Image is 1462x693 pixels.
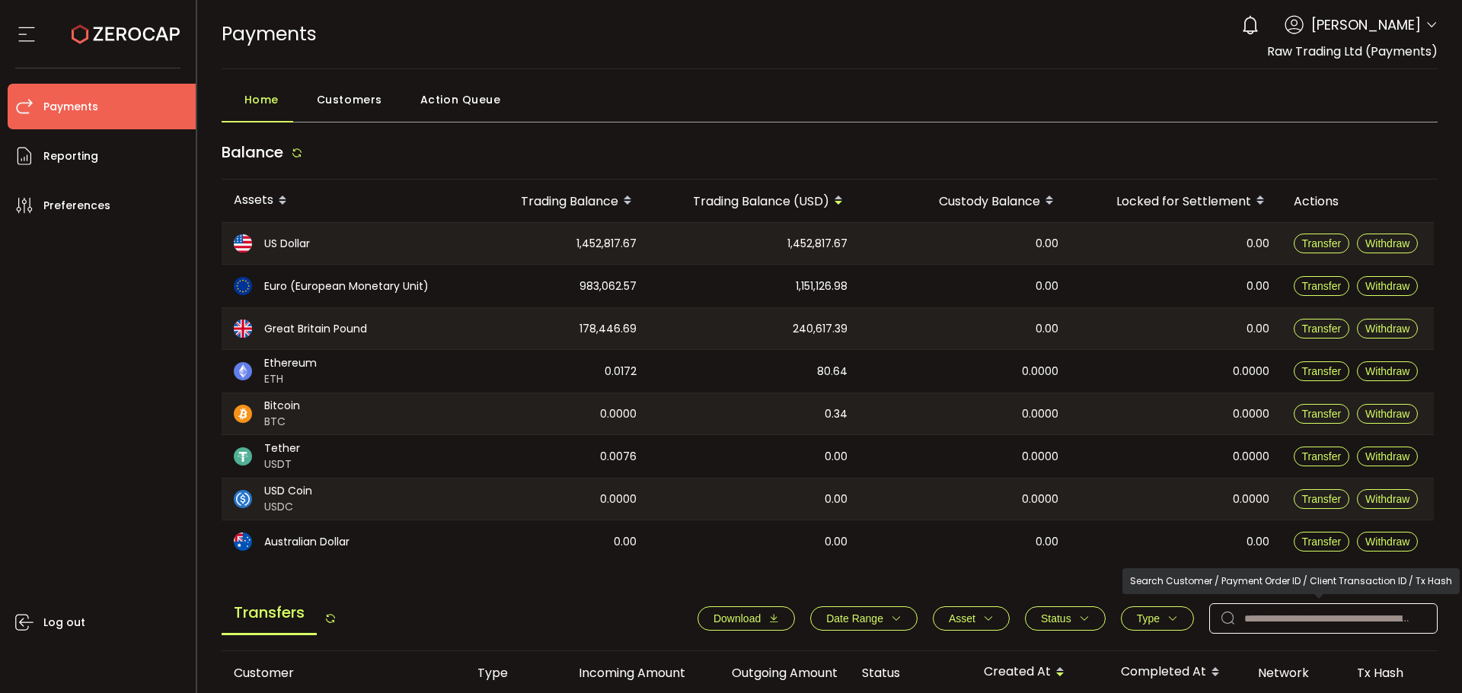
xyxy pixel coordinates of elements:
button: Status [1025,606,1106,631]
span: Withdraw [1365,280,1409,292]
span: 0.00 [825,448,848,466]
img: btc_portfolio.svg [234,405,252,423]
span: ETH [264,371,317,387]
span: 0.00 [825,533,848,551]
div: Created At [972,660,1109,685]
div: Custody Balance [860,188,1071,214]
span: 1,151,126.98 [796,278,848,295]
span: 0.00 [1247,533,1269,551]
span: 0.0000 [600,405,637,423]
iframe: Chat Widget [1285,529,1462,693]
button: Withdraw [1357,404,1418,424]
div: Customer [222,664,465,682]
button: Type [1121,606,1194,631]
span: 240,617.39 [793,320,848,338]
span: Withdraw [1365,493,1409,505]
span: Payments [43,96,98,118]
span: Bitcoin [264,398,300,414]
span: 0.0076 [600,448,637,466]
div: Type [465,664,545,682]
button: Transfer [1294,447,1350,466]
button: Transfer [1294,234,1350,253]
span: Type [1137,612,1160,625]
img: usdc_portfolio.svg [234,490,252,508]
span: Date Range [826,612,883,625]
span: Transfer [1302,408,1342,420]
img: usdt_portfolio.svg [234,447,252,466]
button: Transfer [1294,404,1350,424]
button: Download [697,606,795,631]
span: 0.0000 [1022,448,1058,466]
div: Locked for Settlement [1071,188,1282,214]
span: 0.00 [1036,320,1058,338]
span: 0.00 [1036,278,1058,295]
span: Transfer [1302,365,1342,377]
span: Australian Dollar [264,534,350,550]
span: 0.0000 [1233,448,1269,466]
span: 0.00 [1036,235,1058,253]
span: Transfers [222,592,317,635]
span: 983,062.57 [579,278,637,295]
button: Transfer [1294,319,1350,339]
button: Transfer [1294,361,1350,381]
button: Asset [933,606,1010,631]
span: Reporting [43,145,98,167]
button: Withdraw [1357,276,1418,296]
span: 0.0000 [1233,405,1269,423]
span: Download [713,612,761,625]
span: 80.64 [817,363,848,380]
span: Great Britain Pound [264,321,367,337]
span: 0.0000 [1233,363,1269,380]
span: Withdraw [1365,237,1409,250]
span: USDC [264,499,312,515]
span: Withdraw [1365,365,1409,377]
span: Transfer [1302,493,1342,505]
span: Withdraw [1365,408,1409,420]
span: 0.00 [1247,235,1269,253]
span: Transfer [1302,323,1342,335]
span: Home [244,84,279,115]
img: usd_portfolio.svg [234,234,252,253]
div: Trading Balance (USD) [649,188,860,214]
img: gbp_portfolio.svg [234,319,252,338]
span: Log out [43,612,85,634]
img: eur_portfolio.svg [234,277,252,295]
span: 1,452,817.67 [787,235,848,253]
div: Completed At [1109,660,1246,685]
span: BTC [264,414,300,430]
span: Balance [222,141,283,163]
div: Incoming Amount [545,664,697,682]
span: 0.00 [825,491,848,508]
div: Actions [1282,192,1434,210]
span: 0.00 [1247,278,1269,295]
span: Preferences [43,195,110,217]
button: Withdraw [1357,361,1418,381]
button: Transfer [1294,276,1350,296]
span: Raw Trading Ltd (Payments) [1267,43,1438,60]
span: 0.00 [1247,320,1269,338]
span: Euro (European Monetary Unit) [264,278,429,294]
div: Network [1246,664,1345,682]
span: 1,452,817.67 [576,235,637,253]
span: 0.0000 [1233,491,1269,508]
button: Withdraw [1357,234,1418,253]
span: USDT [264,456,300,472]
div: Status [850,664,972,682]
span: Status [1041,612,1071,625]
span: [PERSON_NAME] [1311,14,1421,35]
div: Assets [222,188,458,214]
span: 0.00 [614,533,637,551]
span: Withdraw [1365,323,1409,335]
span: 0.0000 [1022,491,1058,508]
img: eth_portfolio.svg [234,362,252,380]
span: Transfer [1302,280,1342,292]
span: Payments [222,21,317,47]
span: Transfer [1302,237,1342,250]
span: Ethereum [264,355,317,371]
span: US Dollar [264,236,310,252]
span: Action Queue [420,84,501,115]
span: 0.0000 [1022,363,1058,380]
button: Transfer [1294,489,1350,509]
div: Outgoing Amount [697,664,850,682]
